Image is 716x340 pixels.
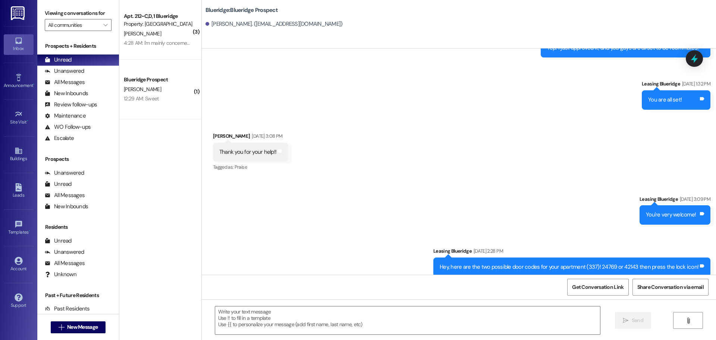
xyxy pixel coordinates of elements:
div: New Inbounds [45,90,88,97]
a: Buildings [4,144,34,165]
a: Leads [4,181,34,201]
span: Praise [235,164,247,170]
a: Site Visit • [4,108,34,128]
span: Send [632,316,643,324]
span: • [29,228,30,234]
div: Unknown [45,271,76,278]
div: [DATE] 2:28 PM [472,247,503,255]
div: You're very welcome! [646,211,696,219]
div: Escalate [45,134,74,142]
i:  [685,318,691,324]
div: Leasing Blueridge [640,195,710,206]
a: Support [4,291,34,311]
input: All communities [48,19,100,31]
label: Viewing conversations for [45,7,112,19]
span: Share Conversation via email [637,283,704,291]
div: Leasing Blueridge [433,247,710,258]
img: ResiDesk Logo [11,6,26,20]
a: Inbox [4,34,34,54]
button: Send [615,312,651,329]
div: Thank you for your help!! [219,148,276,156]
span: • [27,118,28,124]
span: New Message [67,323,98,331]
div: [PERSON_NAME] [213,132,288,143]
button: New Message [51,321,106,333]
a: Templates • [4,218,34,238]
div: Unanswered [45,67,84,75]
div: 4:28 AM: I'm mainly concerned because I've been having breathing problems for the past week [124,40,329,46]
div: Unanswered [45,248,84,256]
div: Unread [45,56,72,64]
div: Unanswered [45,169,84,177]
div: Leasing Blueridge [642,80,710,90]
div: Maintenance [45,112,86,120]
div: Tagged as: [213,162,288,172]
div: Prospects + Residents [37,42,119,50]
div: [DATE] 3:08 PM [250,132,282,140]
span: [PERSON_NAME] [124,30,161,37]
div: All Messages [45,78,85,86]
i:  [623,318,628,324]
div: 12:29 AM: Sweet [124,95,159,102]
div: [DATE] 3:09 PM [678,195,710,203]
span: [PERSON_NAME] [124,86,161,93]
div: All Messages [45,191,85,199]
button: Get Conversation Link [567,279,628,296]
div: [PERSON_NAME]. ([EMAIL_ADDRESS][DOMAIN_NAME]) [205,20,343,28]
button: Share Conversation via email [632,279,709,296]
b: Blueridge: Blueridge Prospect [205,6,278,14]
div: You are all set! [648,96,682,104]
div: Prospects [37,155,119,163]
div: Unread [45,180,72,188]
div: New Inbounds [45,203,88,210]
div: Hey, here are the two possible door codes for your apartment (337)! 24769 or 42143 then press the... [440,263,698,271]
div: [DATE] 1:32 PM [680,80,710,88]
div: Blueridge Prospect [124,76,193,84]
span: • [33,82,34,87]
div: Past + Future Residents [37,291,119,299]
div: Residents [37,223,119,231]
div: Property: [GEOGRAPHIC_DATA] [124,20,193,28]
span: Get Conversation Link [572,283,624,291]
a: Account [4,255,34,275]
div: Unread [45,237,72,245]
div: WO Follow-ups [45,123,91,131]
div: All Messages [45,259,85,267]
i:  [103,22,107,28]
div: Past Residents [45,305,90,313]
div: Apt. 212~C,D, 1 Blueridge [124,12,193,20]
i:  [59,324,64,330]
div: Review follow-ups [45,101,97,109]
